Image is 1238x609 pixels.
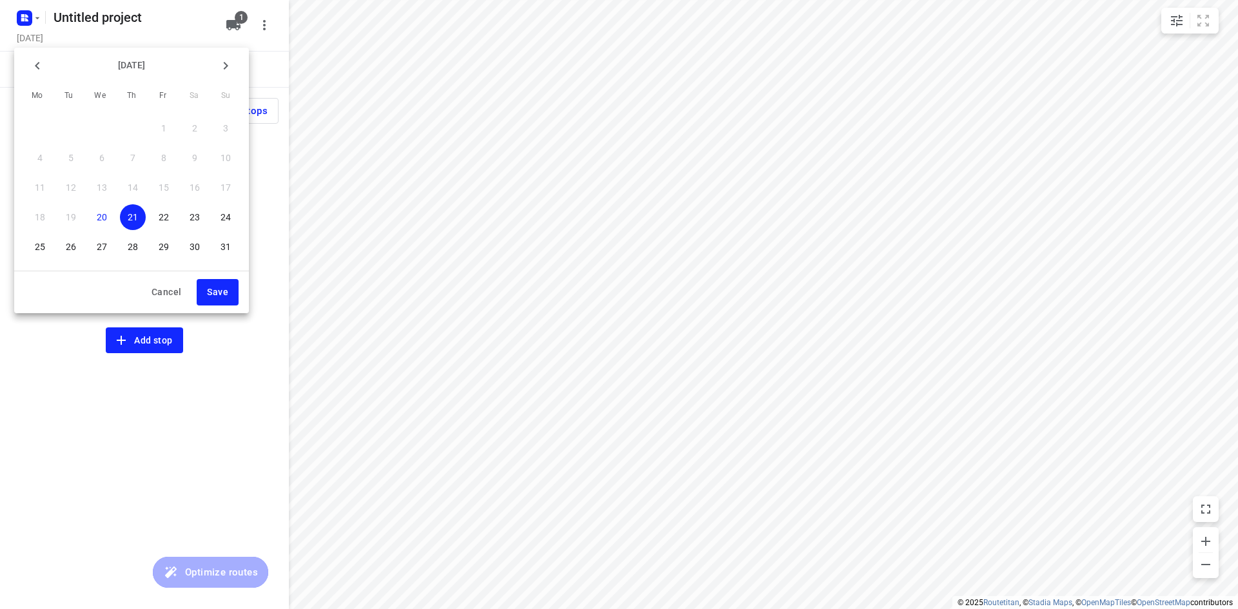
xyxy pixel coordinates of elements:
p: 16 [190,181,200,194]
span: Fr [152,90,175,102]
button: Save [197,279,239,305]
button: 24 [213,204,239,230]
button: 7 [120,145,146,171]
p: 22 [159,211,169,224]
button: 23 [182,204,208,230]
span: Sa [182,90,206,102]
p: 30 [190,240,200,253]
button: 16 [182,175,208,200]
button: 29 [151,234,177,260]
p: [DATE] [50,59,213,72]
p: 1 [161,122,166,135]
p: 25 [35,240,45,253]
p: 15 [159,181,169,194]
p: 8 [161,151,166,164]
p: 7 [130,151,135,164]
p: 14 [128,181,138,194]
button: 10 [213,145,239,171]
p: 23 [190,211,200,224]
p: 18 [35,211,45,224]
p: 27 [97,240,107,253]
button: 20 [89,204,115,230]
button: 4 [27,145,53,171]
button: 25 [27,234,53,260]
p: 9 [192,151,197,164]
button: 5 [58,145,84,171]
button: 17 [213,175,239,200]
span: Tu [57,90,81,102]
button: 8 [151,145,177,171]
button: 18 [27,204,53,230]
p: 6 [99,151,104,164]
button: 19 [58,204,84,230]
p: 19 [66,211,76,224]
button: 30 [182,234,208,260]
p: 29 [159,240,169,253]
p: 5 [68,151,74,164]
button: 28 [120,234,146,260]
button: 6 [89,145,115,171]
button: 3 [213,115,239,141]
span: Save [207,284,228,300]
button: 27 [89,234,115,260]
button: 15 [151,175,177,200]
p: 17 [221,181,231,194]
p: 4 [37,151,43,164]
p: 11 [35,181,45,194]
button: 13 [89,175,115,200]
button: 22 [151,204,177,230]
button: 26 [58,234,84,260]
p: 20 [97,211,107,224]
p: 24 [221,211,231,224]
span: Mo [26,90,49,102]
button: 1 [151,115,177,141]
p: 31 [221,240,231,253]
p: 26 [66,240,76,253]
button: Cancel [141,279,192,305]
button: 9 [182,145,208,171]
button: 12 [58,175,84,200]
p: 13 [97,181,107,194]
p: 3 [223,122,228,135]
button: 14 [120,175,146,200]
button: 2 [182,115,208,141]
span: Th [120,90,143,102]
button: 21 [120,204,146,230]
button: 11 [27,175,53,200]
p: 12 [66,181,76,194]
p: 2 [192,122,197,135]
p: 10 [221,151,231,164]
p: 28 [128,240,138,253]
p: 21 [128,211,138,224]
span: Cancel [152,284,181,300]
button: 31 [213,234,239,260]
span: We [88,90,112,102]
span: Su [214,90,237,102]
